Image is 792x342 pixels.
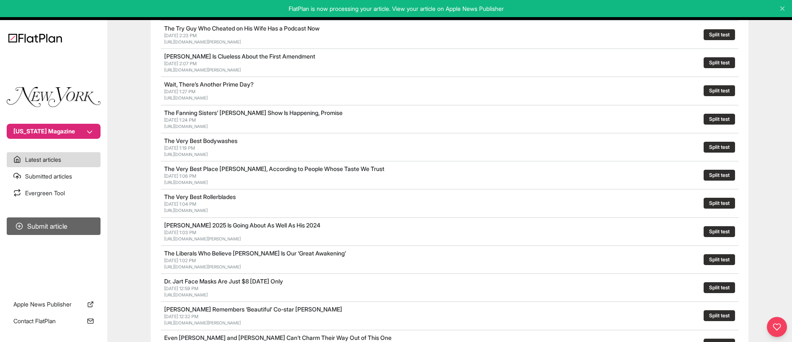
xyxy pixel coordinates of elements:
[164,39,241,44] a: [URL][DOMAIN_NAME][PERSON_NAME]
[704,29,735,40] button: Split test
[164,25,320,32] a: The Try Guy Who Cheated on His Wife Has a Podcast Now
[164,320,241,325] a: [URL][DOMAIN_NAME][PERSON_NAME]
[164,306,342,313] a: [PERSON_NAME] Remembers ‘Beautiful’ Co-star [PERSON_NAME]
[164,152,208,157] a: [URL][DOMAIN_NAME]
[704,282,735,293] button: Split test
[164,193,236,200] a: The Very Best Rollerblades
[164,61,197,66] span: [DATE] 2:07 PM
[7,124,101,139] button: [US_STATE] Magazine
[7,217,101,235] button: Submit article
[164,292,208,297] a: [URL][DOMAIN_NAME]
[164,222,320,229] a: [PERSON_NAME] 2025 Is Going About As Well As His 2024
[164,236,241,241] a: [URL][DOMAIN_NAME][PERSON_NAME]
[7,186,101,201] a: Evergreen Tool
[164,201,196,207] span: [DATE] 1:04 PM
[704,198,735,209] button: Split test
[164,67,241,72] a: [URL][DOMAIN_NAME][PERSON_NAME]
[7,297,101,312] a: Apple News Publisher
[164,95,208,100] a: [URL][DOMAIN_NAME]
[164,137,237,144] a: The Very Best Bodywashes
[7,169,101,184] a: Submitted articles
[164,250,346,257] a: The Liberals Who Believe [PERSON_NAME] Is Our ‘Great Awakening’
[164,278,283,285] a: Dr. Jart Face Masks Are Just $8 [DATE] Only
[164,165,384,172] a: The Very Best Place [PERSON_NAME], According to People Whose Taste We Trust
[704,57,735,68] button: Split test
[164,314,199,319] span: [DATE] 12:32 PM
[704,170,735,181] button: Split test
[6,5,786,13] p: FlatPlan is now processing your article. View your article on Apple News Publisher
[7,87,101,107] img: Publication Logo
[164,258,196,263] span: [DATE] 1:02 PM
[164,208,208,213] a: [URL][DOMAIN_NAME]
[704,142,735,153] button: Split test
[164,81,254,88] a: Wait, There’s Another Prime Day?
[164,117,196,123] span: [DATE] 1:24 PM
[704,114,735,125] button: Split test
[164,109,343,116] a: The Fanning Sisters’ [PERSON_NAME] Show Is Happening, Promise
[704,310,735,321] button: Split test
[164,124,208,129] a: [URL][DOMAIN_NAME]
[164,33,197,38] span: [DATE] 2:23 PM
[164,89,196,94] span: [DATE] 1:27 PM
[8,33,62,43] img: Logo
[7,314,101,329] a: Contact FlatPlan
[704,226,735,237] button: Split test
[164,230,196,235] span: [DATE] 1:03 PM
[164,173,196,179] span: [DATE] 1:06 PM
[164,264,241,269] a: [URL][DOMAIN_NAME][PERSON_NAME]
[164,53,315,60] a: [PERSON_NAME] Is Clueless About the First Amendment
[7,152,101,167] a: Latest articles
[164,180,208,185] a: [URL][DOMAIN_NAME]
[164,286,199,291] span: [DATE] 12:59 PM
[164,334,392,341] a: Even [PERSON_NAME] and [PERSON_NAME] Can’t Charm Their Way Out of This One
[704,254,735,265] button: Split test
[704,85,735,96] button: Split test
[164,145,195,151] span: [DATE] 1:19 PM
